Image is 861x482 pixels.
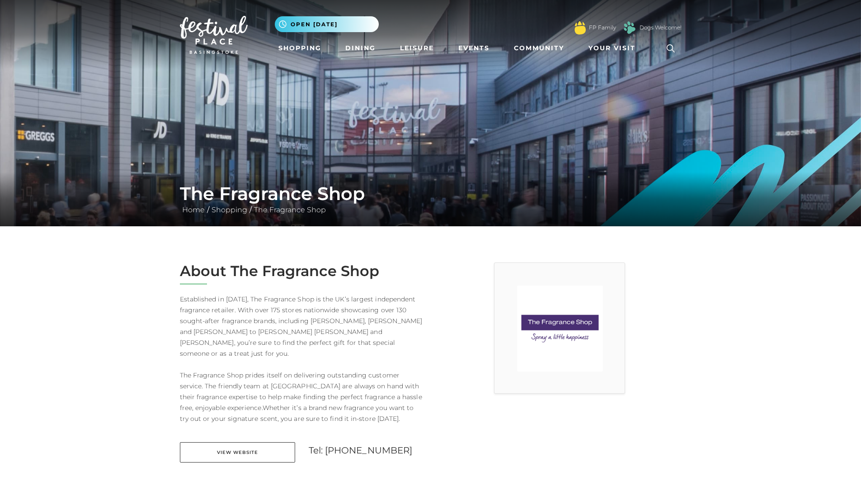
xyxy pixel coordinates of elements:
a: Events [455,40,493,57]
a: Home [180,205,207,214]
a: Leisure [396,40,438,57]
span: Whether it’s a brand new fragrance you want to try out or your signature scent, you are sure to f... [180,404,414,423]
a: Your Visit [585,40,644,57]
a: View Website [180,442,295,463]
a: Shopping [209,205,249,214]
span: The Fragrance Shop prides itself on delivering outstanding customer service. The friendly team at... [180,371,422,412]
a: Community [510,40,568,57]
a: Dining [342,40,379,57]
a: The Fragrance Shop [252,205,328,214]
a: Dogs Welcome! [640,24,682,32]
span: Your Visit [588,43,635,53]
h2: About The Fragrance Shop [180,262,424,280]
a: FP Family [589,24,616,32]
span: Open [DATE] [291,20,338,29]
button: Open [DATE] [275,16,379,32]
img: Festival Place Logo [180,16,248,54]
h1: The Fragrance Shop [180,183,682,205]
a: Shopping [275,40,325,57]
div: / / [173,183,688,215]
span: Established in [DATE], The Fragrance Shop is the UK’s largest independent fragrance retailer. Wit... [180,295,423,358]
a: Tel: [PHONE_NUMBER] [309,445,413,456]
